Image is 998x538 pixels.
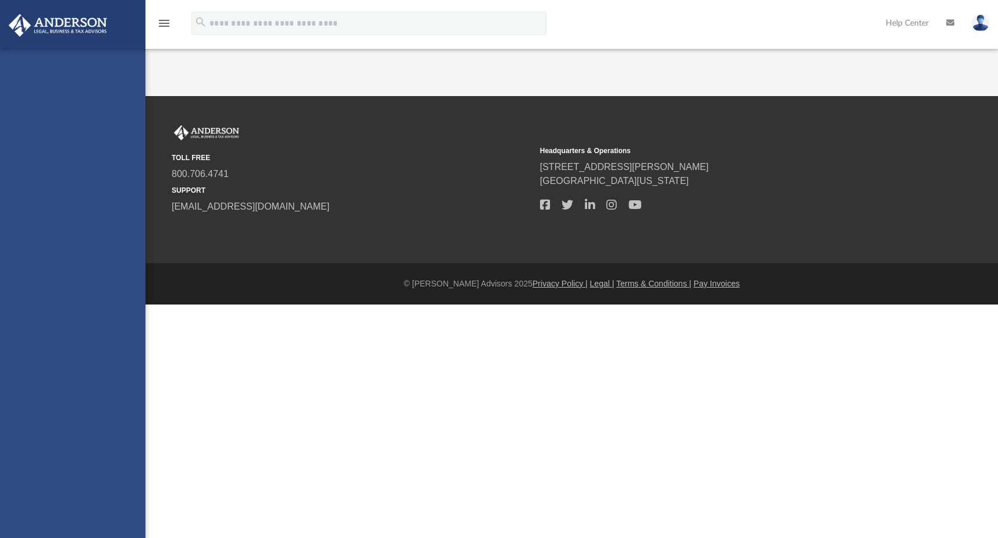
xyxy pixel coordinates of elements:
[172,169,229,179] a: 800.706.4741
[194,16,207,29] i: search
[540,146,900,156] small: Headquarters & Operations
[694,279,740,288] a: Pay Invoices
[590,279,615,288] a: Legal |
[157,22,171,30] a: menu
[145,278,998,290] div: © [PERSON_NAME] Advisors 2025
[540,162,709,172] a: [STREET_ADDRESS][PERSON_NAME]
[532,279,588,288] a: Privacy Policy |
[616,279,691,288] a: Terms & Conditions |
[172,125,241,140] img: Anderson Advisors Platinum Portal
[172,201,329,211] a: [EMAIL_ADDRESS][DOMAIN_NAME]
[540,176,689,186] a: [GEOGRAPHIC_DATA][US_STATE]
[157,16,171,30] i: menu
[5,14,111,37] img: Anderson Advisors Platinum Portal
[172,185,532,196] small: SUPPORT
[172,153,532,163] small: TOLL FREE
[972,15,989,31] img: User Pic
